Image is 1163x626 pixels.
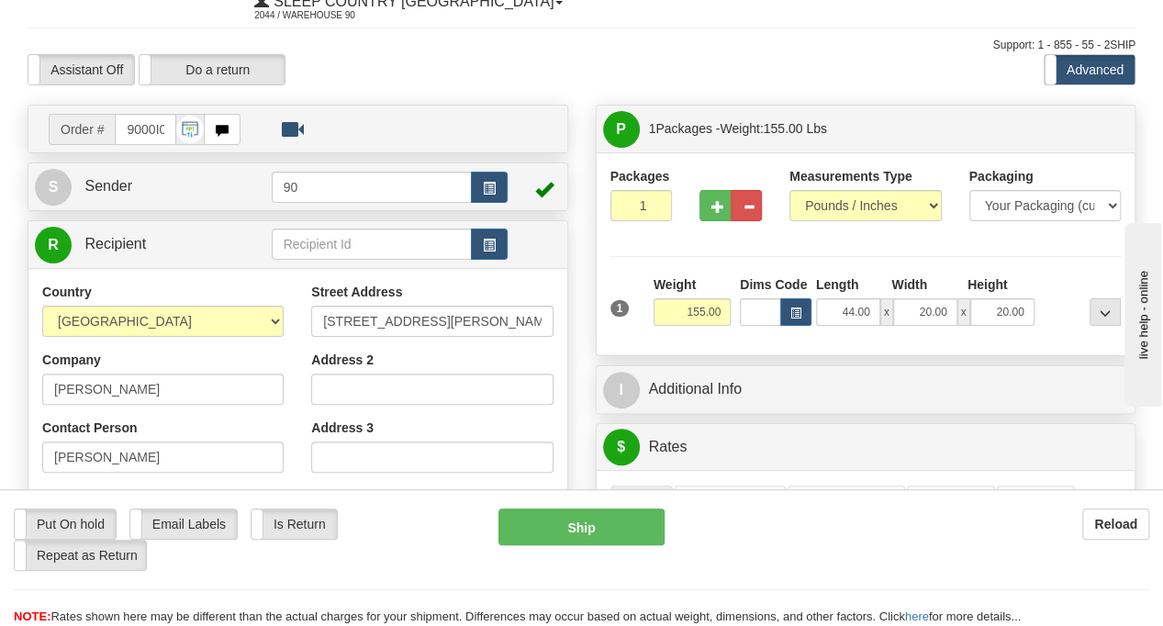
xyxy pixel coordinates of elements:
img: API [176,116,204,143]
a: Service Filters [675,486,786,524]
label: Length [816,275,859,294]
label: Advanced [1045,55,1135,84]
label: City [311,486,335,505]
span: Weight: [720,121,827,136]
span: Order # [49,114,115,145]
span: 2044 / Warehouse 90 [254,6,392,25]
span: 1 [649,121,656,136]
a: Drop Off [997,486,1075,524]
label: Company [42,351,101,369]
label: Contact Person [42,419,137,437]
label: Measurements Type [789,167,912,185]
span: $ [603,429,640,465]
a: Service Groups [788,486,905,524]
span: Packages - [649,110,827,147]
div: ... [1090,298,1121,326]
label: Dims Code [740,275,807,294]
span: x [880,298,893,326]
span: x [957,298,970,326]
span: R [35,227,72,263]
label: Height [967,275,1008,294]
label: Weight [654,275,696,294]
label: Packaging [969,167,1034,185]
span: S [35,169,72,206]
label: Street Address [311,283,402,301]
input: Enter a location [311,306,553,337]
label: Address 2 [311,351,374,369]
a: $Rates [603,429,1129,466]
span: I [603,372,640,408]
label: Country [42,283,92,301]
a: S Sender [35,168,272,206]
span: 1 [610,300,630,317]
label: Address 3 [311,419,374,437]
label: Packages [610,167,670,185]
a: here [905,609,929,623]
label: Email Labels [130,509,237,539]
a: P 1Packages -Weight:155.00 Lbs [603,110,1129,148]
input: Recipient Id [272,229,473,260]
iframe: chat widget [1121,219,1161,407]
span: Sender [84,178,132,194]
label: Tel # [42,486,71,505]
label: Is Return [252,509,337,539]
span: 155.00 [764,121,803,136]
a: Deliver By [907,486,995,524]
a: R Recipient [35,226,245,263]
label: Repeat as Return [15,541,146,570]
a: IAdditional Info [603,371,1129,408]
div: Support: 1 - 855 - 55 - 2SHIP [28,38,1135,53]
input: Sender Id [272,172,473,203]
span: NOTE: [14,609,50,623]
b: Reload [1094,517,1137,531]
span: Lbs [806,121,827,136]
label: Put On hold [15,509,116,539]
label: Do a return [140,55,285,84]
button: Reload [1082,509,1149,540]
label: Assistant Off [28,55,134,84]
span: Recipient [84,236,146,252]
label: Width [891,275,927,294]
a: Rates [610,486,674,524]
div: live help - online [14,16,170,29]
span: P [603,111,640,148]
button: Ship [498,509,665,545]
